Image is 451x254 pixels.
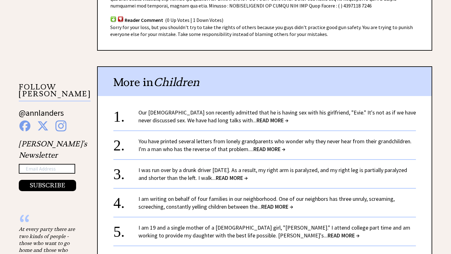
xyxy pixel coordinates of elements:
span: Children [153,75,200,89]
span: Sorry for your loss, but you shouldn't try to take the rights of others because you guys didn't p... [110,24,413,37]
div: 1. [113,109,138,120]
img: x%20blue.png [37,120,49,131]
span: READ MORE → [257,117,288,124]
span: READ MORE → [261,203,293,210]
button: SUBSCRIBE [19,180,76,191]
span: READ MORE → [253,145,285,153]
a: I was run over by a drunk driver [DATE]. As a result, my right arm is paralyzed, and my right leg... [138,166,407,181]
img: votup.png [110,16,117,22]
div: More in [98,67,432,96]
a: @annlanders [19,108,64,124]
div: “ [19,219,81,226]
a: Our [DEMOGRAPHIC_DATA] son recently admitted that he is having sex with his girlfriend, "Evie." I... [138,109,416,124]
img: instagram%20blue.png [55,120,66,131]
a: I am writing on behalf of four families in our neighborhood. One of our neighbors has three unrul... [138,195,395,210]
span: READ MORE → [328,232,360,239]
a: I am 19 and a single mother of a [DEMOGRAPHIC_DATA] girl, "[PERSON_NAME]." I attend college part ... [138,224,410,239]
div: 4. [113,195,138,206]
span: READ MORE → [216,174,248,181]
p: FOLLOW [PERSON_NAME] [19,84,91,101]
div: 3. [113,166,138,178]
div: [PERSON_NAME]'s Newsletter [19,138,87,191]
span: (0 Up Votes | 1 Down Votes) [165,17,223,23]
div: 2. [113,137,138,149]
span: Reader Comment [125,17,163,23]
a: You have printed several letters from lonely grandparents who wonder why they never hear from the... [138,138,412,153]
img: facebook%20blue.png [19,120,30,131]
div: 5. [113,224,138,235]
img: votdown.png [117,16,124,22]
input: Email Address [19,164,75,174]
